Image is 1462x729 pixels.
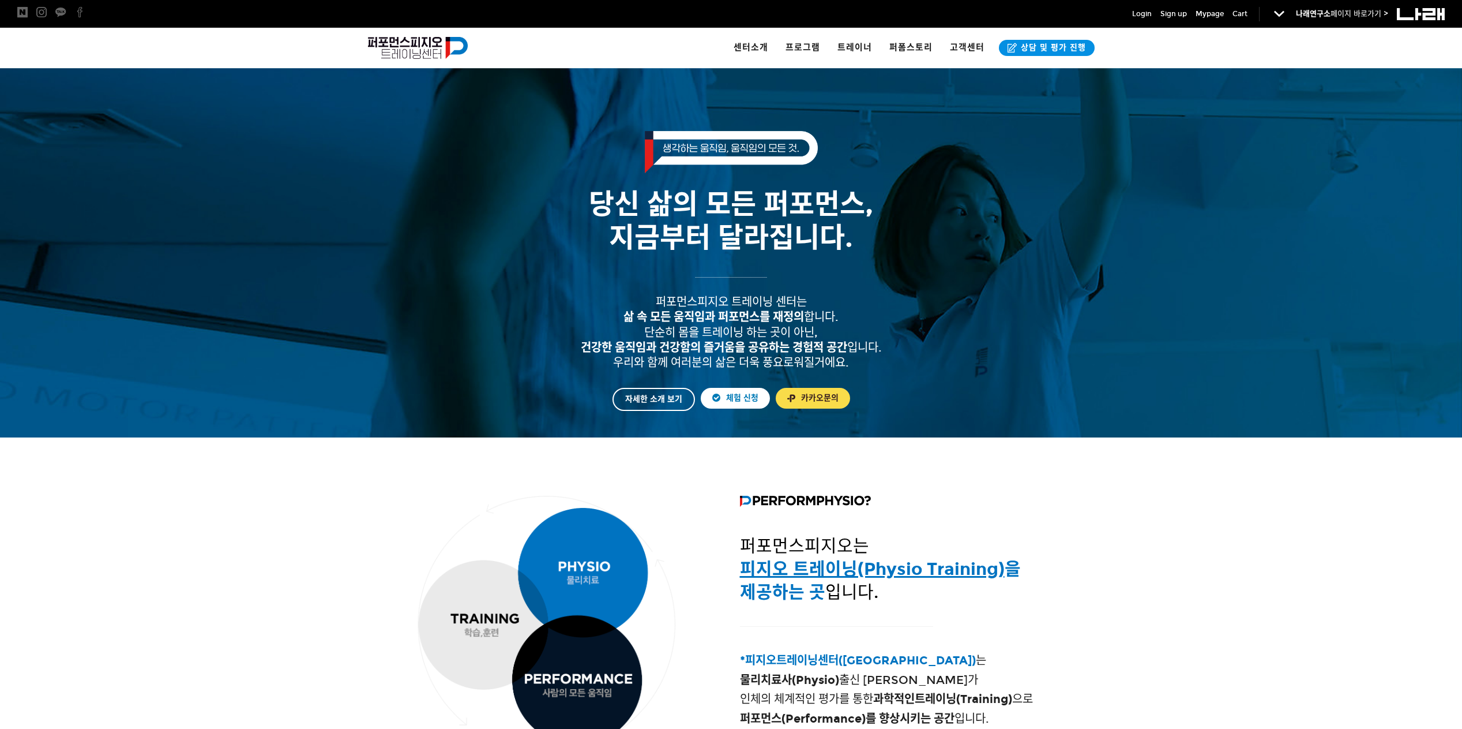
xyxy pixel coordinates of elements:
[1232,8,1247,20] a: Cart
[701,388,770,409] a: 체험 신청
[623,310,804,324] strong: 삶 속 모든 움직임과 퍼포먼스를 재정의
[1296,9,1331,18] strong: 나래연구소
[740,653,986,667] span: 는
[589,187,873,255] span: 당신 삶의 모든 퍼포먼스, 지금부터 달라집니다.
[873,692,915,706] strong: 과학적인
[950,42,984,53] span: 고객센터
[740,559,1021,603] span: 을 제공하는 곳
[776,388,850,409] a: 카카오문의
[941,28,993,68] a: 고객센터
[623,310,839,324] span: 합니다.
[613,356,849,369] span: 우리와 함께 여러분의 삶은 더욱 풍요로워질거에요.
[740,673,839,687] strong: 물리치료사(Physio)
[740,692,1033,706] span: 인체의 체계적인 평가를 통한 으로
[837,42,872,53] span: 트레이너
[734,42,768,53] span: 센터소개
[740,496,871,507] img: 퍼포먼스피지오란?
[725,28,777,68] a: 센터소개
[786,42,820,53] span: 프로그램
[645,131,818,173] img: 생각하는 움직임, 움직임의 모든 것.
[1296,9,1388,18] a: 나래연구소페이지 바로가기 >
[740,712,900,726] strong: 퍼포먼스(Performance)를 향상
[740,559,1005,580] u: 피지오 트레이닝(Physio Training)
[656,295,807,309] span: 퍼포먼스피지오 트레이닝 센터는
[1017,42,1086,54] span: 상담 및 평가 진행
[581,341,882,354] span: 입니다.
[825,582,878,603] span: 입니다.
[740,653,976,667] span: *피지오트레이닝센터([GEOGRAPHIC_DATA])
[777,28,829,68] a: 프로그램
[1132,8,1152,20] a: Login
[644,326,818,339] span: 단순히 몸을 트레이닝 하는 곳이 아닌,
[829,28,881,68] a: 트레이너
[999,40,1095,56] a: 상담 및 평가 진행
[889,42,933,53] span: 퍼폼스토리
[1196,8,1224,20] a: Mypage
[1160,8,1187,20] a: Sign up
[612,388,695,411] a: 자세한 소개 보기
[881,28,941,68] a: 퍼폼스토리
[581,341,847,354] strong: 건강한 움직임과 건강함의 즐거움을 공유하는 경험적 공간
[900,712,954,726] strong: 시키는 공간
[740,712,989,726] span: 입니다.
[740,536,1021,603] span: 퍼포먼스피지오는
[915,692,1012,706] strong: 트레이닝(Training)
[740,673,978,687] span: 출신 [PERSON_NAME]가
